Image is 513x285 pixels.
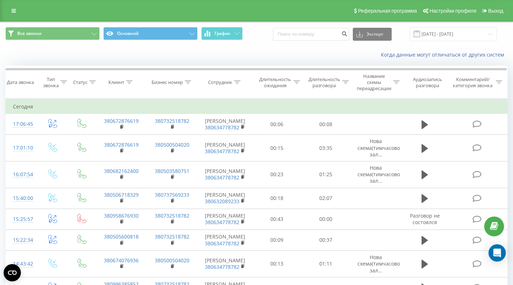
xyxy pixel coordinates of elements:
[259,76,291,89] div: Длительность ожидания
[155,117,189,124] a: 380732518782
[13,141,30,155] div: 17:01:10
[155,257,189,264] a: 380500504020
[301,251,350,277] td: 01:11
[205,148,239,155] a: 380634778782
[6,99,508,114] td: Сегодня
[5,27,100,40] button: Все звонки
[452,76,494,89] div: Комментарий/категория звонка
[104,141,139,148] a: 380672876619
[301,114,350,135] td: 00:08
[155,212,189,219] a: 380732518782
[357,73,391,92] div: Название схемы переадресации
[357,164,400,184] span: Нова схема(тимчасово зал...
[205,198,239,205] a: 380632089233
[108,79,124,85] div: Клиент
[408,76,447,89] div: Аудиозапись разговора
[252,161,301,188] td: 00:23
[208,79,232,85] div: Сотрудник
[155,141,189,148] a: 380500504020
[301,230,350,250] td: 00:37
[43,76,59,89] div: Тип звонка
[489,244,506,262] div: Open Intercom Messenger
[104,168,139,174] a: 380682162400
[13,117,30,131] div: 17:06:45
[201,27,243,40] button: График
[155,233,189,240] a: 380732518782
[198,209,252,230] td: [PERSON_NAME]
[353,28,392,41] button: Экспорт
[357,138,400,157] span: Нова схема(тимчасово зал...
[198,135,252,161] td: [PERSON_NAME]
[301,135,350,161] td: 03:35
[301,188,350,209] td: 02:07
[301,161,350,188] td: 01:25
[301,209,350,230] td: 00:00
[252,188,301,209] td: 00:18
[152,79,183,85] div: Бизнес номер
[198,230,252,250] td: [PERSON_NAME]
[273,28,349,41] input: Поиск по номеру
[381,51,508,58] a: Когда данные могут отличаться от других систем
[252,135,301,161] td: 00:15
[104,257,139,264] a: 380674076936
[104,191,139,198] a: 380506718329
[4,264,21,281] button: Open CMP widget
[198,114,252,135] td: [PERSON_NAME]
[13,233,30,247] div: 15:22:34
[13,257,30,271] div: 14:43:42
[7,79,34,85] div: Дата звонка
[205,240,239,247] a: 380634778782
[205,174,239,181] a: 380634778782
[252,114,301,135] td: 00:06
[155,191,189,198] a: 380737569233
[198,188,252,209] td: [PERSON_NAME]
[17,31,41,36] span: Все звонки
[357,254,400,273] span: Нова схема(тимчасово зал...
[358,8,417,14] span: Реферальная программа
[215,31,230,36] span: График
[198,161,252,188] td: [PERSON_NAME]
[205,219,239,226] a: 380634778782
[73,79,87,85] div: Статус
[308,76,341,89] div: Длительность разговора
[488,8,503,14] span: Выход
[410,212,440,226] span: Разговор не состоялся
[198,251,252,277] td: [PERSON_NAME]
[205,124,239,131] a: 380634778782
[252,251,301,277] td: 00:13
[252,230,301,250] td: 00:09
[13,168,30,182] div: 16:07:54
[252,209,301,230] td: 00:43
[104,117,139,124] a: 380672876619
[205,263,239,270] a: 380634778782
[104,212,139,219] a: 380958676930
[13,212,30,226] div: 15:25:57
[104,233,139,240] a: 380505600818
[429,8,476,14] span: Настройки профиля
[155,168,189,174] a: 380503580751
[103,27,198,40] button: Основной
[13,191,30,205] div: 15:40:00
